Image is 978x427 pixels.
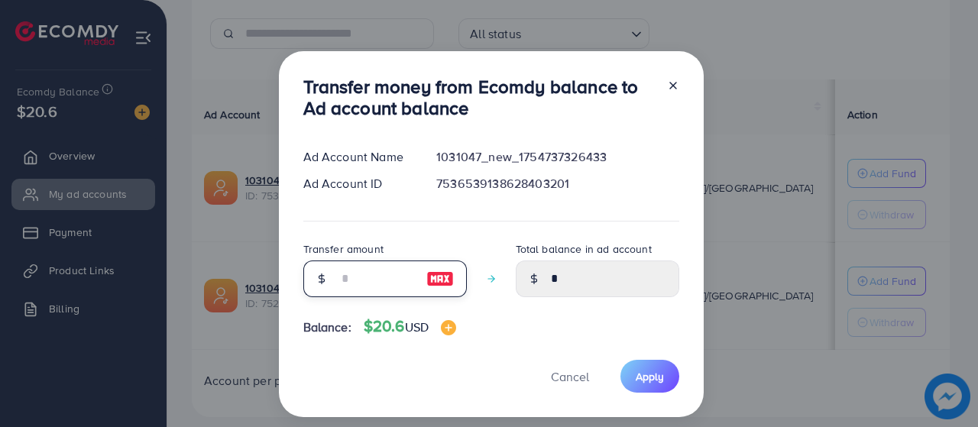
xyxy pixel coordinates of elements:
div: Ad Account Name [291,148,425,166]
h4: $20.6 [364,317,456,336]
img: image [426,270,454,288]
span: USD [405,319,429,335]
div: Ad Account ID [291,175,425,192]
div: 1031047_new_1754737326433 [424,148,691,166]
span: Cancel [551,368,589,385]
span: Apply [636,369,664,384]
button: Apply [620,360,679,393]
h3: Transfer money from Ecomdy balance to Ad account balance [303,76,655,120]
button: Cancel [532,360,608,393]
label: Transfer amount [303,241,384,257]
div: 7536539138628403201 [424,175,691,192]
img: image [441,320,456,335]
label: Total balance in ad account [516,241,652,257]
span: Balance: [303,319,351,336]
